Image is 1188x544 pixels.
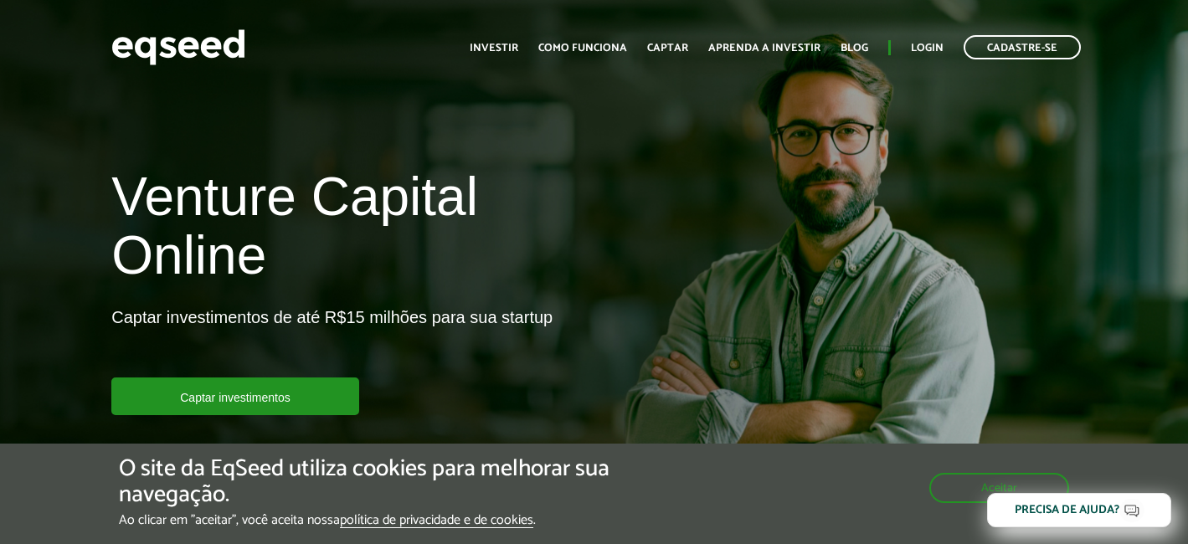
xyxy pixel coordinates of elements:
h5: O site da EqSeed utiliza cookies para melhorar sua navegação. [119,456,689,508]
button: Aceitar [929,473,1069,503]
a: Blog [841,43,868,54]
a: Como funciona [538,43,627,54]
a: Captar [647,43,688,54]
a: Investir [470,43,518,54]
h1: Venture Capital Online [111,167,581,294]
a: Captar investimentos [111,377,359,415]
p: Ao clicar em "aceitar", você aceita nossa . [119,512,689,528]
p: Captar investimentos de até R$15 milhões para sua startup [111,307,553,377]
a: política de privacidade e de cookies [340,514,533,528]
a: Cadastre-se [964,35,1081,59]
img: EqSeed [111,25,245,69]
a: Aprenda a investir [708,43,820,54]
a: Login [911,43,944,54]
